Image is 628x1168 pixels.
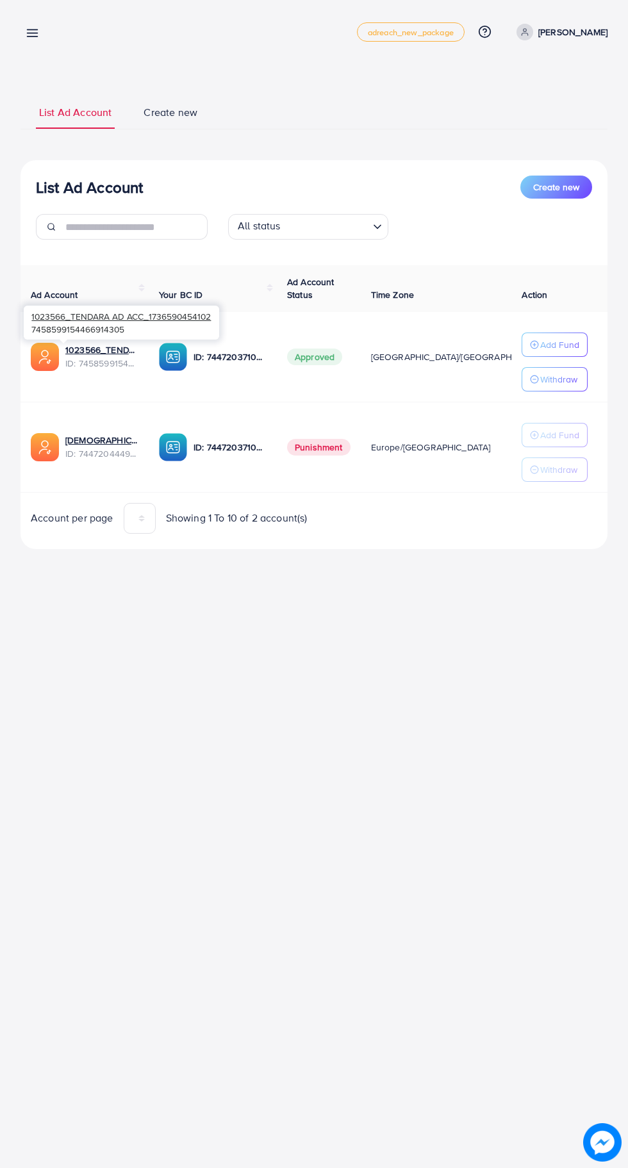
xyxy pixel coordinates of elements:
[287,439,351,456] span: Punishment
[65,357,138,370] span: ID: 7458599154466914305
[540,337,579,352] p: Add Fund
[144,105,197,120] span: Create new
[31,310,211,322] span: 1023566_TENDARA AD ACC_1736590454102
[522,333,588,357] button: Add Fund
[522,423,588,447] button: Add Fund
[159,343,187,371] img: ic-ba-acc.ded83a64.svg
[522,288,547,301] span: Action
[31,343,59,371] img: ic-ads-acc.e4c84228.svg
[65,343,138,356] a: 1023566_TENDARA AD ACC_1736590454102
[357,22,465,42] a: adreach_new_package
[65,434,138,447] a: [DEMOGRAPHIC_DATA] Academy
[159,288,203,301] span: Your BC ID
[540,427,579,443] p: Add Fund
[522,457,588,482] button: Withdraw
[159,433,187,461] img: ic-ba-acc.ded83a64.svg
[24,306,219,340] div: 7458599154466914305
[166,511,308,525] span: Showing 1 To 10 of 2 account(s)
[583,1123,622,1162] img: image
[285,217,368,236] input: Search for option
[540,462,577,477] p: Withdraw
[39,105,112,120] span: List Ad Account
[228,214,388,240] div: Search for option
[538,24,607,40] p: [PERSON_NAME]
[194,440,267,455] p: ID: 7447203710561730576
[511,24,607,40] a: [PERSON_NAME]
[371,288,414,301] span: Time Zone
[36,178,143,197] h3: List Ad Account
[522,367,588,391] button: Withdraw
[194,349,267,365] p: ID: 7447203710561730576
[31,511,113,525] span: Account per page
[533,181,579,193] span: Create new
[520,176,592,199] button: Create new
[287,276,335,301] span: Ad Account Status
[65,434,138,460] div: <span class='underline'>Quran Academy</span></br>7447204449455456257
[371,441,491,454] span: Europe/[GEOGRAPHIC_DATA]
[31,288,78,301] span: Ad Account
[368,28,454,37] span: adreach_new_package
[65,447,138,460] span: ID: 7447204449455456257
[540,372,577,387] p: Withdraw
[31,433,59,461] img: ic-ads-acc.e4c84228.svg
[371,350,549,363] span: [GEOGRAPHIC_DATA]/[GEOGRAPHIC_DATA]
[235,216,283,236] span: All status
[287,349,342,365] span: Approved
